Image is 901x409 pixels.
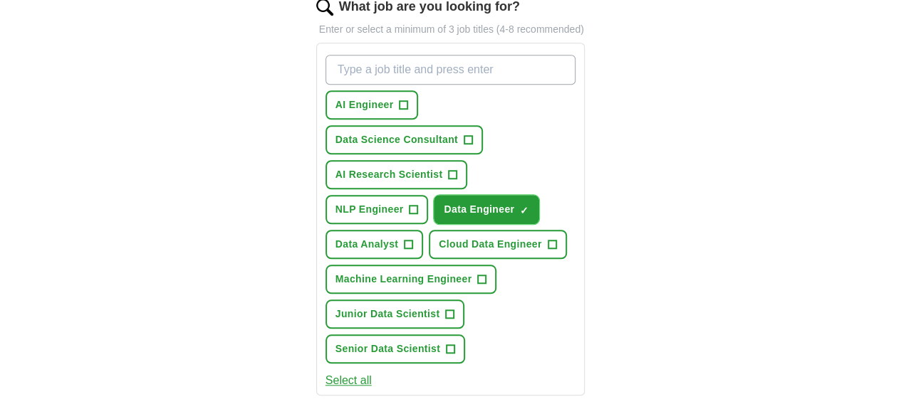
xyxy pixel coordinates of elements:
[335,272,472,287] span: Machine Learning Engineer
[335,341,440,356] span: Senior Data Scientist
[434,195,539,224] button: Data Engineer✓
[325,372,372,389] button: Select all
[520,205,528,216] span: ✓
[335,202,404,217] span: NLP Engineer
[325,230,424,259] button: Data Analyst
[429,230,566,259] button: Cloud Data Engineer
[325,265,497,294] button: Machine Learning Engineer
[335,167,443,182] span: AI Research Scientist
[444,202,514,217] span: Data Engineer
[325,334,465,363] button: Senior Data Scientist
[335,237,399,252] span: Data Analyst
[325,195,429,224] button: NLP Engineer
[325,55,576,85] input: Type a job title and press enter
[316,22,585,37] p: Enter or select a minimum of 3 job titles (4-8 recommended)
[325,160,468,189] button: AI Research Scientist
[439,237,541,252] span: Cloud Data Engineer
[325,125,483,154] button: Data Science Consultant
[325,299,465,329] button: Junior Data Scientist
[335,97,394,112] span: AI Engineer
[325,90,419,119] button: AI Engineer
[335,307,440,322] span: Junior Data Scientist
[335,132,458,147] span: Data Science Consultant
